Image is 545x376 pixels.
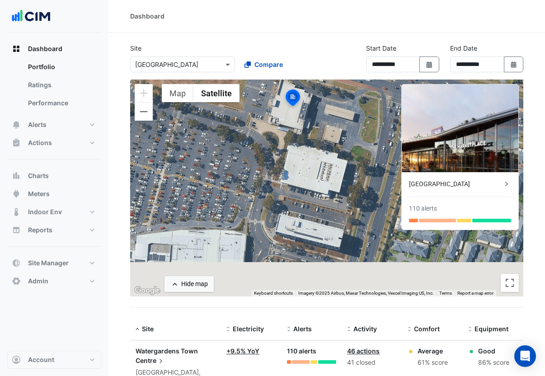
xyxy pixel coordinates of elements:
[28,138,52,147] span: Actions
[414,325,440,333] span: Comfort
[28,258,69,268] span: Site Manager
[347,347,380,355] a: 46 actions
[28,207,62,216] span: Indoor Env
[298,291,434,296] span: Imagery ©2025 Airbus, Maxar Technologies, Vexcel Imaging US, Inc.
[181,279,208,289] div: Hide map
[7,40,101,58] button: Dashboard
[7,254,101,272] button: Site Manager
[418,346,448,356] div: Average
[12,207,21,216] app-icon: Indoor Env
[136,356,165,366] span: Centre
[7,185,101,203] button: Meters
[193,84,240,102] button: Show satellite imagery
[7,221,101,239] button: Reports
[135,103,153,121] button: Zoom out
[233,325,264,333] span: Electricity
[418,357,448,368] div: 61% score
[28,226,52,235] span: Reports
[132,285,162,296] a: Click to see this area on Google Maps
[28,355,54,364] span: Account
[12,277,21,286] app-icon: Admin
[457,291,493,296] a: Report a map error
[12,171,21,180] app-icon: Charts
[12,138,21,147] app-icon: Actions
[28,120,47,129] span: Alerts
[7,351,101,369] button: Account
[7,203,101,221] button: Indoor Env
[254,290,293,296] button: Keyboard shortcuts
[293,325,312,333] span: Alerts
[28,277,48,286] span: Admin
[409,179,502,189] div: [GEOGRAPHIC_DATA]
[409,204,437,213] div: 110 alerts
[353,325,377,333] span: Activity
[287,346,337,357] div: 110 alerts
[478,346,509,356] div: Good
[21,76,101,94] a: Ratings
[7,116,101,134] button: Alerts
[425,61,433,68] fa-icon: Select Date
[514,345,536,367] div: Open Intercom Messenger
[450,43,477,53] label: End Date
[366,43,396,53] label: Start Date
[21,94,101,112] a: Performance
[510,61,518,68] fa-icon: Select Date
[142,325,154,333] span: Site
[136,347,198,355] span: Watergardens Town
[162,84,193,102] button: Show street map
[7,167,101,185] button: Charts
[21,58,101,76] a: Portfolio
[226,347,259,355] a: +9.5% YoY
[12,44,21,53] app-icon: Dashboard
[28,189,50,198] span: Meters
[12,120,21,129] app-icon: Alerts
[501,274,519,292] button: Toggle fullscreen view
[135,84,153,102] button: Zoom in
[12,189,21,198] app-icon: Meters
[402,85,518,172] img: Watergardens Town Centre
[164,276,214,292] button: Hide map
[12,258,21,268] app-icon: Site Manager
[11,7,52,25] img: Company Logo
[130,43,141,53] label: Site
[132,285,162,296] img: Google
[28,171,49,180] span: Charts
[439,291,452,296] a: Terms (opens in new tab)
[7,58,101,116] div: Dashboard
[254,60,283,69] span: Compare
[28,44,62,53] span: Dashboard
[130,11,164,21] div: Dashboard
[239,56,289,72] button: Compare
[12,226,21,235] app-icon: Reports
[7,134,101,152] button: Actions
[478,357,509,368] div: 86% score
[347,357,397,368] div: 41 closed
[7,272,101,290] button: Admin
[475,325,508,333] span: Equipment
[283,88,303,110] img: site-pin-selected.svg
